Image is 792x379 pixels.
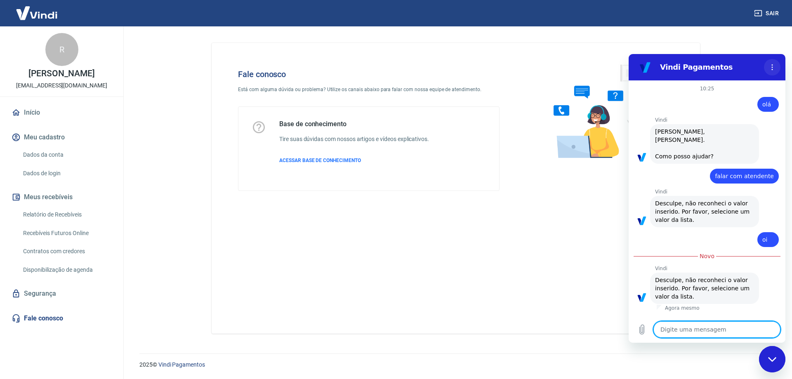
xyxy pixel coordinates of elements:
[238,86,500,93] p: Está com alguma dúvida ou problema? Utilize os canais abaixo para falar com nossa equipe de atend...
[238,69,500,79] h4: Fale conosco
[10,0,64,26] img: Vindi
[20,206,113,223] a: Relatório de Recebíveis
[279,157,429,164] a: ACESSAR BASE DE CONHECIMENTO
[20,165,113,182] a: Dados de login
[28,69,94,78] p: [PERSON_NAME]
[10,309,113,327] a: Fale conosco
[279,158,361,163] span: ACESSAR BASE DE CONHECIMENTO
[10,188,113,206] button: Meus recebíveis
[16,81,107,90] p: [EMAIL_ADDRESS][DOMAIN_NAME]
[10,128,113,146] button: Meu cadastro
[10,104,113,122] a: Início
[537,56,662,166] img: Fale conosco
[20,146,113,163] a: Dados da conta
[629,54,785,343] iframe: Janela de mensagens
[279,120,429,128] h5: Base de conhecimento
[139,360,772,369] p: 2025 ©
[752,6,782,21] button: Sair
[20,225,113,242] a: Recebíveis Futuros Online
[759,346,785,372] iframe: Botão para abrir a janela de mensagens, conversa em andamento
[279,135,429,144] h6: Tire suas dúvidas com nossos artigos e vídeos explicativos.
[45,33,78,66] div: R
[10,285,113,303] a: Segurança
[20,261,113,278] a: Disponibilização de agenda
[20,243,113,260] a: Contratos com credores
[158,361,205,368] a: Vindi Pagamentos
